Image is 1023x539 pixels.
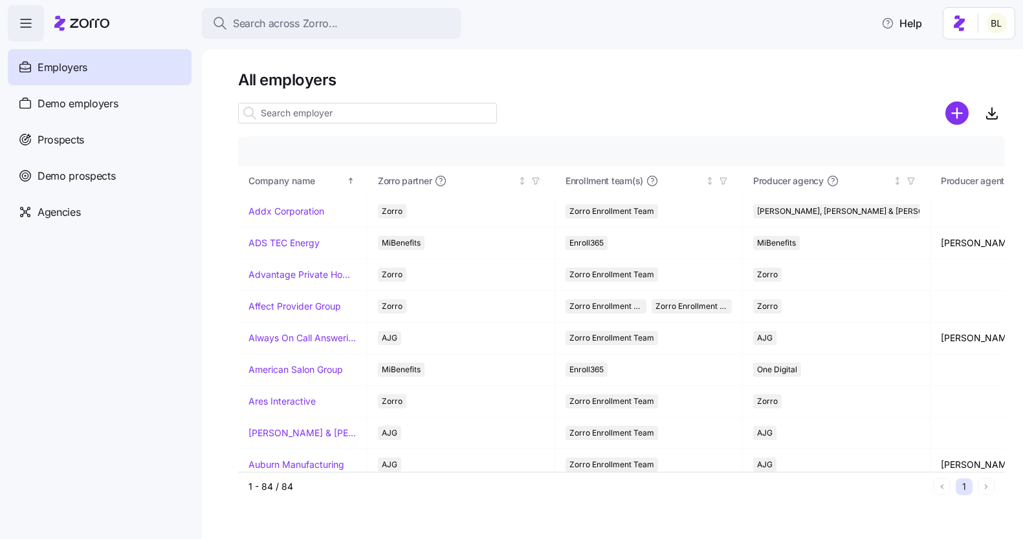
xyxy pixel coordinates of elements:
[248,332,357,344] a: Always On Call Answering Service
[238,70,1005,90] h1: All employers
[757,204,958,218] span: [PERSON_NAME], [PERSON_NAME] & [PERSON_NAME]
[382,394,402,408] span: Zorro
[378,174,432,187] span: Zorro partner
[757,394,778,408] span: Zorro
[248,174,344,188] div: Company name
[757,331,773,345] span: AJG
[382,268,402,282] span: Zorro
[38,168,116,184] span: Demo prospects
[248,480,929,493] div: 1 - 84 / 84
[753,174,824,187] span: Producer agency
[248,268,357,281] a: Advantage Private Home Care
[757,458,773,472] span: AJG
[382,363,421,377] span: MiBenefits
[382,331,397,345] span: AJG
[248,395,316,408] a: Ares Interactive
[569,268,654,282] span: Zorro Enrollment Team
[8,158,192,194] a: Demo prospects
[238,166,368,196] th: Company nameSorted ascending
[757,363,797,377] span: One Digital
[248,237,320,249] a: ADS TEC Energy
[934,478,951,495] button: Previous page
[368,166,555,196] th: Zorro partnerNot sorted
[881,16,922,31] span: Help
[569,299,643,313] span: Zorro Enrollment Team
[38,59,87,76] span: Employers
[569,458,654,472] span: Zorro Enrollment Team
[382,458,397,472] span: AJG
[248,363,343,376] a: American Salon Group
[566,174,643,187] span: Enrollment team(s)
[248,205,324,218] a: Addx Corporation
[382,204,402,218] span: Zorro
[202,8,461,39] button: Search across Zorro...
[757,299,778,313] span: Zorro
[8,194,192,230] a: Agencies
[38,96,118,112] span: Demo employers
[871,10,932,36] button: Help
[743,166,930,196] th: Producer agencyNot sorted
[382,299,402,313] span: Zorro
[945,101,969,125] svg: add icon
[38,204,80,220] span: Agencies
[941,174,1004,187] span: Producer agent
[248,458,344,471] a: Auburn Manufacturing
[757,236,796,250] span: MiBenefits
[382,236,421,250] span: MiBenefits
[569,394,654,408] span: Zorro Enrollment Team
[655,299,729,313] span: Zorro Enrollment Experts
[238,103,497,123] input: Search employer
[978,478,995,495] button: Next page
[8,49,192,85] a: Employers
[569,363,604,377] span: Enroll365
[248,300,341,313] a: Affect Provider Group
[757,268,778,282] span: Zorro
[233,16,338,32] span: Search across Zorro...
[757,426,773,440] span: AJG
[248,427,357,439] a: [PERSON_NAME] & [PERSON_NAME]'s
[38,132,84,148] span: Prospects
[8,85,192,122] a: Demo employers
[518,176,527,185] div: Not sorted
[569,204,654,218] span: Zorro Enrollment Team
[569,426,654,440] span: Zorro Enrollment Team
[346,176,355,185] div: Sorted ascending
[569,236,604,250] span: Enroll365
[986,13,1007,34] img: 2fabda6663eee7a9d0b710c60bc473af
[555,166,743,196] th: Enrollment team(s)Not sorted
[8,122,192,158] a: Prospects
[956,478,973,495] button: 1
[569,331,654,345] span: Zorro Enrollment Team
[705,176,714,185] div: Not sorted
[893,176,902,185] div: Not sorted
[382,426,397,440] span: AJG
